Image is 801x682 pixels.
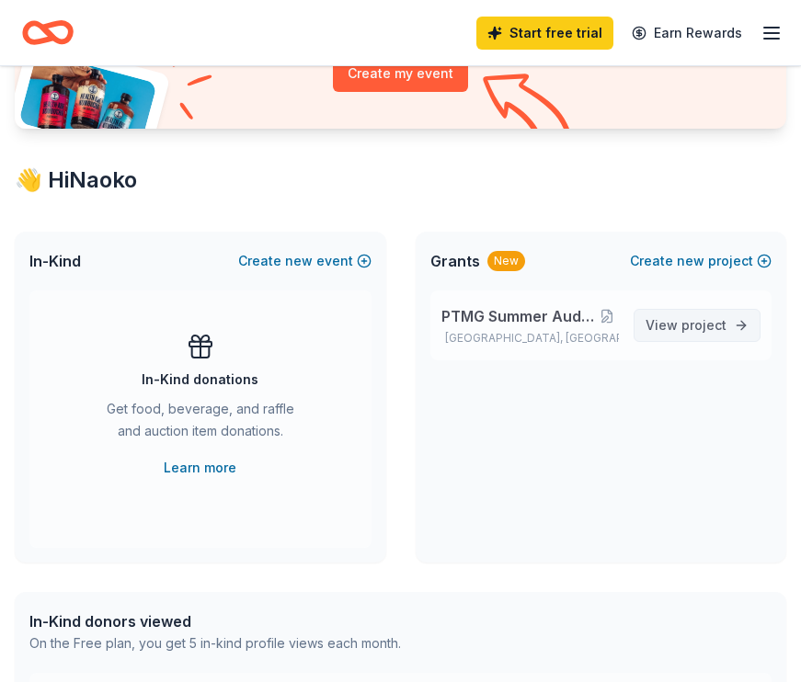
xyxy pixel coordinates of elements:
[483,74,575,142] img: Curvy arrow
[441,331,620,346] p: [GEOGRAPHIC_DATA], [GEOGRAPHIC_DATA]
[430,250,480,272] span: Grants
[29,250,81,272] span: In-Kind
[238,250,372,272] button: Createnewevent
[142,369,258,391] div: In-Kind donations
[677,250,704,272] span: new
[646,314,727,336] span: View
[476,17,613,50] a: Start free trial
[285,250,313,272] span: new
[103,398,298,449] div: Get food, beverage, and raffle and auction item donations.
[621,17,753,50] a: Earn Rewards
[441,305,595,327] span: PTMG Summer Audition Festival
[333,55,468,92] button: Create my event
[634,309,761,342] a: View project
[681,317,727,333] span: project
[15,165,786,195] div: 👋 Hi Naoko
[630,250,772,272] button: Createnewproject
[487,251,525,271] div: New
[164,457,236,479] a: Learn more
[22,11,74,54] a: Home
[29,632,401,654] div: On the Free plan, you get 5 in-kind profile views each month.
[29,610,401,632] div: In-Kind donors viewed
